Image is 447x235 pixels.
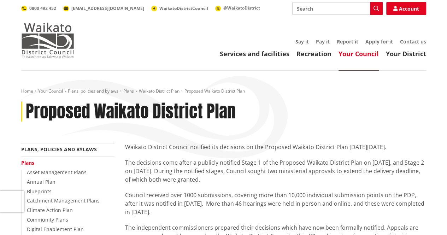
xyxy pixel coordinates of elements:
a: Your Council [339,49,379,58]
a: Services and facilities [220,49,289,58]
p: The decisions come after a publicly notified Stage 1 of the Proposed Waikato District Plan on [DA... [125,158,426,184]
a: 0800 492 452 [21,5,56,11]
input: Search input [292,2,383,15]
a: Plans [123,88,134,94]
a: Contact us [400,38,426,45]
nav: breadcrumb [21,88,426,94]
a: Your Council [38,88,63,94]
a: Apply for it [365,38,393,45]
a: Community Plans [27,216,68,223]
a: Pay it [316,38,330,45]
p: Waikato District Council notified its decisions on the Proposed Waikato District Plan [DATE][DATE]. [125,143,426,151]
a: Home [21,88,33,94]
a: WaikatoDistrictCouncil [151,5,208,11]
span: WaikatoDistrictCouncil [159,5,208,11]
a: Waikato District Plan [139,88,180,94]
span: [EMAIL_ADDRESS][DOMAIN_NAME] [71,5,144,11]
a: Your District [386,49,426,58]
span: @WaikatoDistrict [223,5,260,11]
a: Annual Plan [27,178,55,185]
a: Blueprints [27,188,52,195]
a: Say it [295,38,309,45]
a: Account [386,2,426,15]
a: Climate Action Plan [27,207,73,213]
a: Catchment Management Plans [27,197,100,204]
a: Recreation [296,49,331,58]
a: Digital Enablement Plan [27,226,84,233]
a: Plans, policies and bylaws [68,88,118,94]
a: @WaikatoDistrict [215,5,260,11]
span: Proposed Waikato District Plan [184,88,245,94]
span: 0800 492 452 [29,5,56,11]
img: Waikato District Council - Te Kaunihera aa Takiwaa o Waikato [21,23,74,58]
iframe: Messenger Launcher [414,205,440,231]
p: Council received over 1000 submissions, covering more than 10,000 individual submission points on... [125,191,426,216]
a: [EMAIL_ADDRESS][DOMAIN_NAME] [63,5,144,11]
a: Report it [337,38,358,45]
a: Plans [21,159,34,166]
a: Asset Management Plans [27,169,87,176]
a: Plans, policies and bylaws [21,146,97,153]
h1: Proposed Waikato District Plan [26,101,236,122]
